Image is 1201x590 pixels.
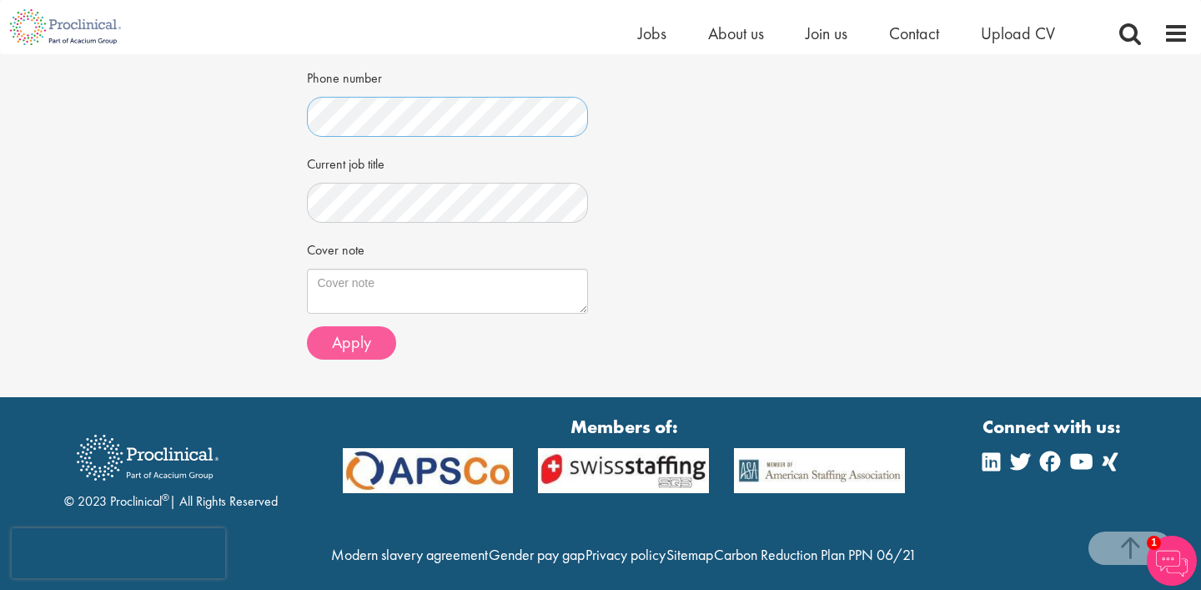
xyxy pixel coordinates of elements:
iframe: reCAPTCHA [12,528,225,578]
a: Jobs [638,23,666,44]
span: Apply [332,331,371,353]
div: © 2023 Proclinical | All Rights Reserved [64,422,278,512]
img: APSCo [721,448,917,493]
img: APSCo [525,448,721,493]
img: APSCo [330,448,526,493]
label: Current job title [307,149,384,174]
span: 1 [1147,536,1161,550]
button: Apply [307,326,396,360]
img: Proclinical Recruitment [64,423,231,492]
strong: Members of: [343,414,906,440]
strong: Connect with us: [982,414,1124,440]
a: Contact [889,23,939,44]
label: Cover note [307,235,364,260]
a: Upload CV [981,23,1055,44]
a: Gender pay gap [489,545,585,564]
a: Modern slavery agreement [331,545,488,564]
a: Privacy policy [585,545,666,564]
img: Chatbot [1147,536,1197,586]
a: Join us [806,23,847,44]
label: Phone number [307,63,382,88]
a: Sitemap [666,545,713,564]
a: About us [708,23,764,44]
sup: ® [162,491,169,504]
a: Carbon Reduction Plan PPN 06/21 [714,545,917,564]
